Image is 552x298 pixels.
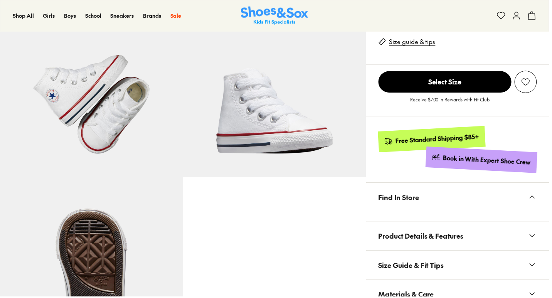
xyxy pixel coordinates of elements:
[380,226,466,249] span: Product Details & Features
[368,184,552,213] button: Find In Store
[380,187,421,210] span: Find In Store
[380,71,514,94] button: Select Size
[111,12,135,20] a: Sneakers
[517,71,540,94] button: Add to Wishlist
[428,147,540,174] a: Book in With Expert Shoe Crew
[380,72,514,93] span: Select Size
[368,252,552,281] button: Size Guide & Fit Tips
[64,12,76,20] a: Boys
[397,133,481,146] div: Free Standard Shipping $85+
[445,155,534,168] div: Book in With Expert Shoe Crew
[144,12,162,20] a: Brands
[380,127,488,153] a: Free Standard Shipping $85+
[43,12,55,20] a: Girls
[242,7,310,25] a: Shoes & Sox
[86,12,102,20] a: School
[368,223,552,252] button: Product Details & Features
[171,12,182,20] a: Sale
[412,97,492,111] p: Receive $7.00 in Rewards with Fit Club
[242,7,310,25] img: SNS_Logo_Responsive.svg
[13,12,34,20] a: Shop All
[380,255,446,278] span: Size Guide & Fit Tips
[391,38,438,46] a: Size guide & tips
